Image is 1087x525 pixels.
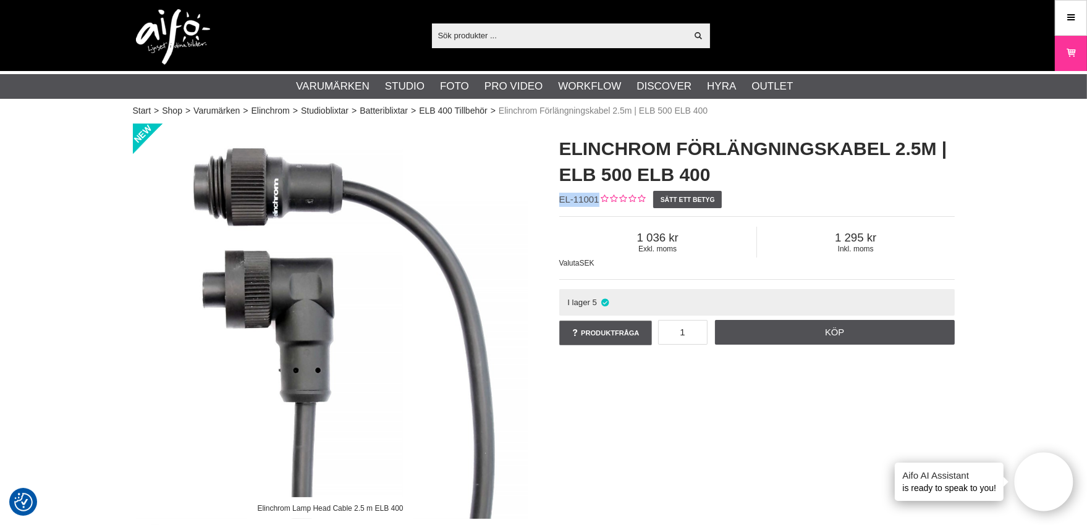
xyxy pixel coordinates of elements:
span: > [352,104,357,117]
a: Elinchrom [252,104,290,117]
a: Sätt ett betyg [653,191,722,208]
a: Start [133,104,151,117]
input: Sök produkter ... [432,26,687,44]
span: SEK [580,259,594,267]
img: logo.png [136,9,210,65]
a: Studioblixtar [301,104,349,117]
h1: Elinchrom Förlängningskabel 2.5m | ELB 500 ELB 400 [559,136,955,188]
h4: Aifo AI Assistant [902,469,996,482]
a: Discover [637,78,692,94]
img: Revisit consent button [14,493,33,511]
span: 1 036 [559,231,757,245]
a: Produktfråga [559,321,652,345]
span: > [243,104,248,117]
div: Elinchrom Lamp Head Cable 2.5 m ELB 400 [247,497,413,519]
span: 5 [593,298,597,307]
div: Kundbetyg: 0 [599,193,646,206]
img: Elinchrom Lamp Head Cable 2.5 m ELB 400 [133,124,528,519]
a: Varumärken [296,78,370,94]
span: Inkl. moms [757,245,955,253]
i: I lager [600,298,611,307]
span: Elinchrom Förlängningskabel 2.5m | ELB 500 ELB 400 [499,104,708,117]
a: Foto [440,78,469,94]
span: > [411,104,416,117]
a: Workflow [558,78,621,94]
a: Hyra [707,78,736,94]
span: 1 295 [757,231,955,245]
span: > [491,104,496,117]
div: is ready to speak to you! [895,463,1004,501]
span: > [185,104,190,117]
span: EL-11001 [559,194,599,204]
a: Outlet [751,78,793,94]
span: Exkl. moms [559,245,757,253]
span: Valuta [559,259,580,267]
span: > [293,104,298,117]
a: Pro Video [484,78,543,94]
a: Varumärken [193,104,240,117]
span: > [154,104,159,117]
a: Studio [385,78,425,94]
a: ELB 400 Tillbehör [419,104,488,117]
button: Samtyckesinställningar [14,491,33,513]
a: Shop [162,104,182,117]
a: Köp [715,320,955,345]
span: I lager [567,298,590,307]
a: Batteriblixtar [360,104,408,117]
